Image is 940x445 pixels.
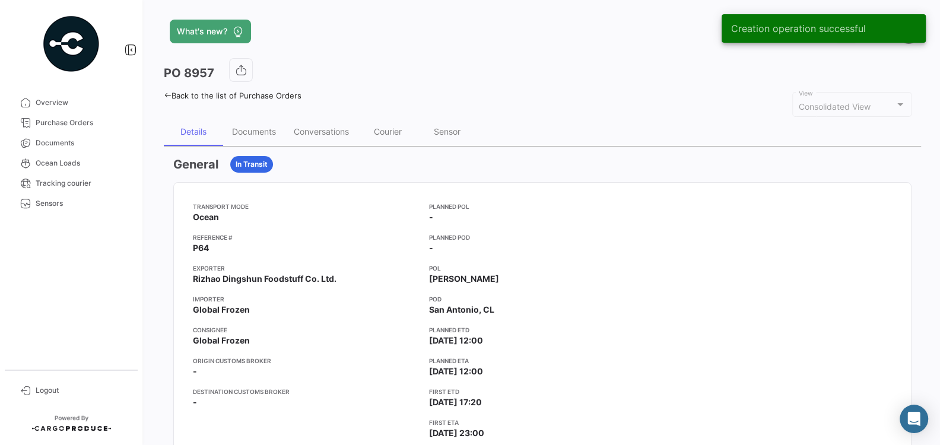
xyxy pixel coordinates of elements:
span: - [429,211,433,223]
app-card-info-title: Planned POD [429,233,656,242]
app-card-info-title: First ETA [429,418,656,427]
a: Overview [9,93,133,113]
app-card-info-title: Transport mode [193,202,420,211]
app-card-info-title: Planned POL [429,202,656,211]
span: In Transit [236,159,268,170]
span: Tracking courier [36,178,128,189]
mat-select-trigger: Consolidated View [799,101,871,112]
div: Sensor [434,126,461,136]
div: Documents [232,126,276,136]
span: Creation operation successful [731,23,866,34]
div: Courier [374,126,402,136]
a: Sensors [9,193,133,214]
div: Conversations [294,126,349,136]
app-card-info-title: Consignee [193,325,420,335]
span: Sensors [36,198,128,209]
span: Ocean Loads [36,158,128,169]
div: Abrir Intercom Messenger [900,405,928,433]
a: Tracking courier [9,173,133,193]
span: P64 [193,242,209,254]
span: Ocean [193,211,219,223]
h3: PO 8957 [164,65,214,81]
app-card-info-title: Importer [193,294,420,304]
span: [DATE] 17:20 [429,396,482,408]
app-card-info-title: POL [429,263,656,273]
span: Logout [36,385,128,396]
button: What's new? [170,20,251,43]
a: Ocean Loads [9,153,133,173]
span: [DATE] 23:00 [429,427,484,439]
app-card-info-title: First ETD [429,387,656,396]
div: Details [180,126,207,136]
app-card-info-title: POD [429,294,656,304]
span: Global Frozen [193,335,250,347]
span: What's new? [177,26,227,37]
h3: General [173,156,218,173]
span: - [429,242,433,254]
img: powered-by.png [42,14,101,74]
span: - [193,396,197,408]
app-card-info-title: Destination Customs Broker [193,387,420,396]
span: Rizhao Dingshun Foodstuff Co. Ltd. [193,273,336,285]
app-card-info-title: Reference # [193,233,420,242]
a: Purchase Orders [9,113,133,133]
a: Documents [9,133,133,153]
span: [PERSON_NAME] [429,273,499,285]
span: [DATE] 12:00 [429,335,483,347]
app-card-info-title: Planned ETA [429,356,656,365]
app-card-info-title: Origin Customs Broker [193,356,420,365]
span: Global Frozen [193,304,250,316]
span: San Antonio, CL [429,304,494,316]
span: Overview [36,97,128,108]
span: Documents [36,138,128,148]
app-card-info-title: Planned ETD [429,325,656,335]
app-card-info-title: Exporter [193,263,420,273]
span: [DATE] 12:00 [429,365,483,377]
a: Back to the list of Purchase Orders [164,91,301,100]
span: Purchase Orders [36,117,128,128]
span: - [193,365,197,377]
